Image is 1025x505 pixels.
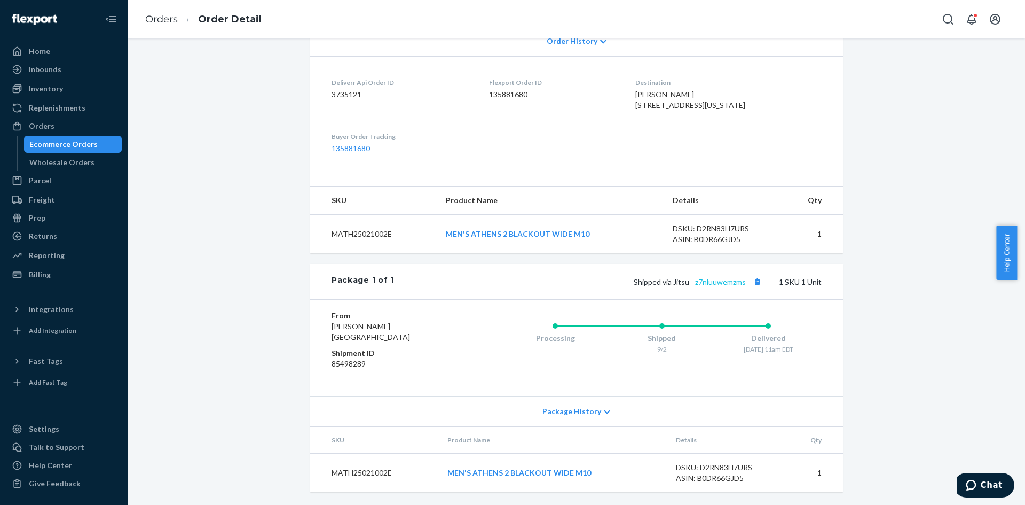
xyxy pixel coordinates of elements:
[715,345,822,354] div: [DATE] 11am EDT
[676,462,776,473] div: DSKU: D2RN83H7URS
[332,275,394,289] div: Package 1 of 1
[332,144,370,153] a: 135881680
[6,43,122,60] a: Home
[6,374,122,391] a: Add Fast Tag
[24,154,122,171] a: Wholesale Orders
[310,454,439,493] td: MATH25021002E
[6,421,122,438] a: Settings
[784,427,843,454] th: Qty
[29,139,98,150] div: Ecommerce Orders
[502,333,609,344] div: Processing
[310,215,437,254] td: MATH25021002E
[673,234,773,245] div: ASIN: B0DR66GJD5
[6,99,122,116] a: Replenishments
[784,454,843,493] td: 1
[673,223,773,234] div: DSKU: D2RN83H7URS
[750,275,764,289] button: Copy tracking number
[446,229,589,238] a: MEN'S ATHENS 2 BLACKOUT WIDE M10
[332,322,410,341] span: [PERSON_NAME][GEOGRAPHIC_DATA]
[781,187,843,215] th: Qty
[29,269,51,280] div: Billing
[984,9,1006,30] button: Open account menu
[145,13,178,25] a: Orders
[29,231,57,242] div: Returns
[635,90,745,110] span: [PERSON_NAME] [STREET_ADDRESS][US_STATE]
[29,103,85,113] div: Replenishments
[547,36,597,46] span: Order History
[676,473,776,484] div: ASIN: B0DR66GJD5
[332,89,472,100] dd: 3735121
[6,457,122,474] a: Help Center
[715,333,822,344] div: Delivered
[29,304,74,315] div: Integrations
[6,301,122,318] button: Integrations
[664,187,782,215] th: Details
[29,195,55,205] div: Freight
[100,9,122,30] button: Close Navigation
[332,78,472,87] dt: Deliverr Api Order ID
[310,187,437,215] th: SKU
[6,247,122,264] a: Reporting
[29,175,51,186] div: Parcel
[542,406,601,417] span: Package History
[137,4,270,35] ol: breadcrumbs
[332,310,459,321] dt: From
[489,78,618,87] dt: Flexport Order ID
[6,475,122,492] button: Give Feedback
[609,333,715,344] div: Shipped
[609,345,715,354] div: 9/2
[6,118,122,135] a: Orders
[695,277,746,286] a: z7nluuwemzms
[937,9,959,30] button: Open Search Box
[29,356,63,367] div: Fast Tags
[332,359,459,369] dd: 85498289
[29,121,54,131] div: Orders
[6,228,122,245] a: Returns
[29,83,63,94] div: Inventory
[29,46,50,57] div: Home
[6,353,122,370] button: Fast Tags
[957,473,1014,500] iframe: Opens a widget where you can chat to one of our agents
[6,61,122,78] a: Inbounds
[6,322,122,339] a: Add Integration
[332,348,459,359] dt: Shipment ID
[667,427,785,454] th: Details
[489,89,618,100] dd: 135881680
[6,209,122,227] a: Prep
[29,442,84,453] div: Talk to Support
[29,326,76,335] div: Add Integration
[332,132,472,141] dt: Buyer Order Tracking
[29,378,67,387] div: Add Fast Tag
[961,9,982,30] button: Open notifications
[634,277,764,286] span: Shipped via Jitsu
[29,157,94,168] div: Wholesale Orders
[310,427,439,454] th: SKU
[439,427,667,454] th: Product Name
[6,439,122,456] button: Talk to Support
[29,64,61,75] div: Inbounds
[6,80,122,97] a: Inventory
[6,266,122,283] a: Billing
[198,13,262,25] a: Order Detail
[447,468,591,477] a: MEN'S ATHENS 2 BLACKOUT WIDE M10
[437,187,664,215] th: Product Name
[24,136,122,153] a: Ecommerce Orders
[996,226,1017,280] button: Help Center
[6,172,122,189] a: Parcel
[12,14,57,25] img: Flexport logo
[29,460,72,471] div: Help Center
[635,78,822,87] dt: Destination
[29,424,59,434] div: Settings
[29,250,65,261] div: Reporting
[781,215,843,254] td: 1
[29,478,81,489] div: Give Feedback
[29,213,45,223] div: Prep
[6,191,122,208] a: Freight
[394,275,822,289] div: 1 SKU 1 Unit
